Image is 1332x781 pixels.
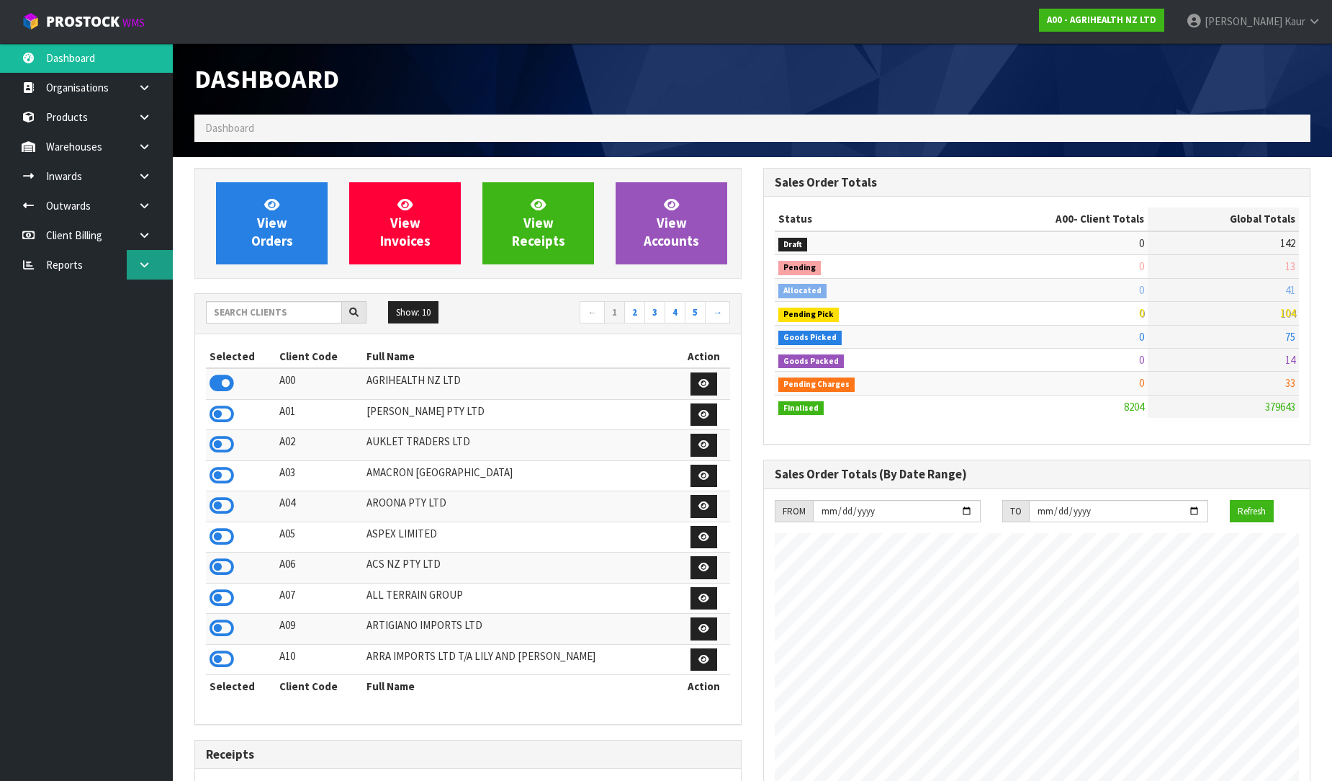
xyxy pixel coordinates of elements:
a: ViewReceipts [482,182,594,264]
nav: Page navigation [479,301,730,326]
span: 104 [1280,306,1295,320]
th: - Client Totals [948,207,1148,231]
span: Draft [778,238,807,252]
span: 379643 [1265,400,1295,414]
a: 5 [685,301,706,324]
td: A00 [276,368,363,399]
a: ViewInvoices [349,182,461,264]
td: A02 [276,430,363,461]
span: 0 [1139,259,1144,273]
td: ALL TERRAIN GROUP [363,583,678,614]
input: Search clients [206,301,342,323]
th: Selected [206,345,276,368]
td: A03 [276,460,363,491]
td: A04 [276,491,363,522]
span: Goods Picked [778,331,842,345]
a: ← [580,301,605,324]
div: FROM [775,500,813,523]
td: AMACRON [GEOGRAPHIC_DATA] [363,460,678,491]
a: ViewAccounts [616,182,727,264]
td: A10 [276,644,363,675]
td: A09 [276,614,363,645]
span: 41 [1285,283,1295,297]
th: Client Code [276,675,363,698]
div: TO [1002,500,1029,523]
a: ViewOrders [216,182,328,264]
span: 0 [1139,236,1144,250]
span: 0 [1139,283,1144,297]
td: ACS NZ PTY LTD [363,553,678,584]
a: 1 [604,301,625,324]
h3: Sales Order Totals (By Date Range) [775,468,1299,481]
span: 0 [1139,353,1144,367]
th: Client Code [276,345,363,368]
td: ARTIGIANO IMPORTS LTD [363,614,678,645]
a: 2 [624,301,645,324]
span: 13 [1285,259,1295,273]
h3: Sales Order Totals [775,176,1299,189]
th: Action [678,675,730,698]
span: [PERSON_NAME] [1205,14,1282,28]
td: A05 [276,522,363,553]
span: View Receipts [512,196,565,250]
span: 0 [1139,306,1144,320]
th: Full Name [363,345,678,368]
th: Selected [206,675,276,698]
button: Show: 10 [388,301,438,324]
th: Global Totals [1148,207,1299,231]
strong: A00 - AGRIHEALTH NZ LTD [1047,14,1156,26]
small: WMS [122,16,145,30]
img: cube-alt.png [22,12,40,30]
a: → [705,301,730,324]
span: 0 [1139,330,1144,344]
a: 4 [665,301,685,324]
a: A00 - AGRIHEALTH NZ LTD [1039,9,1164,32]
span: View Invoices [380,196,431,250]
span: 75 [1285,330,1295,344]
span: Goods Packed [778,354,844,369]
td: AROONA PTY LTD [363,491,678,522]
span: Pending Pick [778,308,839,322]
span: Allocated [778,284,827,298]
td: ARRA IMPORTS LTD T/A LILY AND [PERSON_NAME] [363,644,678,675]
span: Kaur [1284,14,1305,28]
span: A00 [1056,212,1074,226]
span: ProStock [46,12,120,31]
th: Full Name [363,675,678,698]
td: A07 [276,583,363,614]
a: 3 [644,301,665,324]
span: 8204 [1124,400,1144,414]
span: Dashboard [205,121,254,135]
span: 14 [1285,353,1295,367]
span: Pending Charges [778,378,855,392]
td: ASPEX LIMITED [363,522,678,553]
th: Action [678,345,730,368]
th: Status [775,207,948,231]
td: AUKLET TRADERS LTD [363,430,678,461]
span: 142 [1280,236,1295,250]
h3: Receipts [206,748,730,762]
span: 0 [1139,376,1144,390]
td: AGRIHEALTH NZ LTD [363,368,678,399]
td: [PERSON_NAME] PTY LTD [363,399,678,430]
span: View Accounts [644,196,699,250]
td: A01 [276,399,363,430]
span: Finalised [778,401,824,416]
button: Refresh [1230,500,1274,523]
span: Dashboard [194,63,339,95]
span: View Orders [251,196,293,250]
span: 33 [1285,376,1295,390]
span: Pending [778,261,821,275]
td: A06 [276,553,363,584]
